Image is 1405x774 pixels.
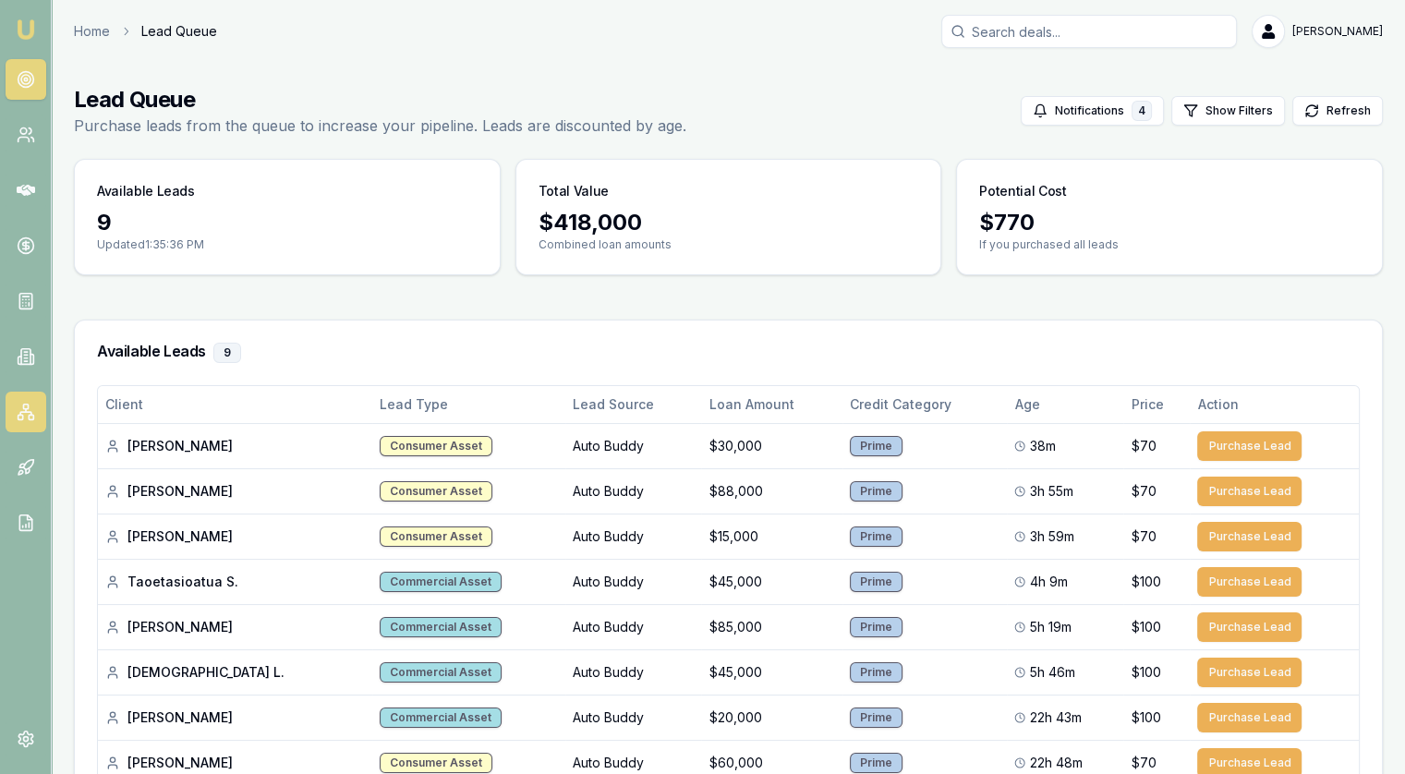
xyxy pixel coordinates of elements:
[565,559,701,604] td: Auto Buddy
[850,617,902,637] div: Prime
[701,649,842,695] td: $45,000
[1132,101,1152,121] div: 4
[1029,708,1081,727] span: 22h 43m
[1029,482,1072,501] span: 3h 55m
[1131,618,1160,636] span: $100
[1190,386,1359,423] th: Action
[701,695,842,740] td: $20,000
[850,436,902,456] div: Prime
[1197,703,1302,732] button: Purchase Lead
[539,182,609,200] h3: Total Value
[850,753,902,773] div: Prime
[372,386,565,423] th: Lead Type
[565,386,701,423] th: Lead Source
[15,18,37,41] img: emu-icon-u.png
[850,662,902,683] div: Prime
[74,22,217,41] nav: breadcrumb
[105,754,365,772] div: [PERSON_NAME]
[1197,477,1302,506] button: Purchase Lead
[565,514,701,559] td: Auto Buddy
[1292,24,1383,39] span: [PERSON_NAME]
[1197,567,1302,597] button: Purchase Lead
[105,437,365,455] div: [PERSON_NAME]
[850,481,902,502] div: Prime
[380,526,492,547] div: Consumer Asset
[1197,612,1302,642] button: Purchase Lead
[97,343,1360,363] h3: Available Leads
[1131,527,1156,546] span: $70
[1131,754,1156,772] span: $70
[701,423,842,468] td: $30,000
[380,436,492,456] div: Consumer Asset
[565,423,701,468] td: Auto Buddy
[701,386,842,423] th: Loan Amount
[105,663,365,682] div: [DEMOGRAPHIC_DATA] L.
[565,695,701,740] td: Auto Buddy
[1197,431,1302,461] button: Purchase Lead
[979,237,1360,252] p: If you purchased all leads
[380,662,502,683] div: Commercial Asset
[105,708,365,727] div: [PERSON_NAME]
[701,559,842,604] td: $45,000
[1007,386,1123,423] th: Age
[1197,658,1302,687] button: Purchase Lead
[979,208,1360,237] div: $ 770
[97,182,195,200] h3: Available Leads
[74,85,686,115] h1: Lead Queue
[105,618,365,636] div: [PERSON_NAME]
[701,604,842,649] td: $85,000
[701,468,842,514] td: $88,000
[1029,618,1071,636] span: 5h 19m
[380,481,492,502] div: Consumer Asset
[1029,573,1067,591] span: 4h 9m
[74,115,686,137] p: Purchase leads from the queue to increase your pipeline. Leads are discounted by age.
[1123,386,1190,423] th: Price
[380,572,502,592] div: Commercial Asset
[1029,663,1074,682] span: 5h 46m
[1029,527,1073,546] span: 3h 59m
[1131,437,1156,455] span: $70
[565,468,701,514] td: Auto Buddy
[1021,96,1164,126] button: Notifications4
[842,386,1007,423] th: Credit Category
[850,572,902,592] div: Prime
[1029,437,1055,455] span: 38m
[97,208,478,237] div: 9
[1029,754,1082,772] span: 22h 48m
[380,707,502,728] div: Commercial Asset
[141,22,217,41] span: Lead Queue
[850,707,902,728] div: Prime
[1197,522,1302,551] button: Purchase Lead
[105,527,365,546] div: [PERSON_NAME]
[1171,96,1285,126] button: Show Filters
[701,514,842,559] td: $15,000
[1131,663,1160,682] span: $100
[850,526,902,547] div: Prime
[74,22,110,41] a: Home
[539,237,919,252] p: Combined loan amounts
[979,182,1066,200] h3: Potential Cost
[941,15,1237,48] input: Search deals
[105,482,365,501] div: [PERSON_NAME]
[539,208,919,237] div: $ 418,000
[1131,482,1156,501] span: $70
[380,617,502,637] div: Commercial Asset
[1292,96,1383,126] button: Refresh
[97,237,478,252] p: Updated 1:35:36 PM
[1131,573,1160,591] span: $100
[213,343,241,363] div: 9
[1131,708,1160,727] span: $100
[565,649,701,695] td: Auto Buddy
[565,604,701,649] td: Auto Buddy
[98,386,372,423] th: Client
[380,753,492,773] div: Consumer Asset
[105,573,365,591] div: Taoetasioatua S.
